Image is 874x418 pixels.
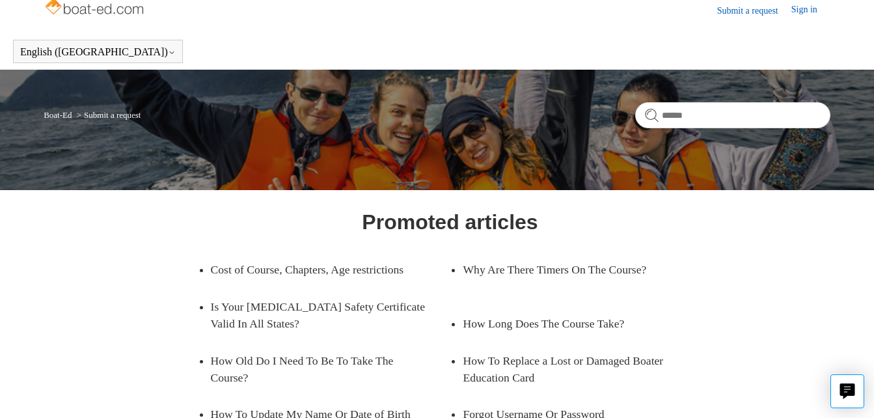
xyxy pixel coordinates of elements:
button: English ([GEOGRAPHIC_DATA]) [20,46,176,58]
input: Search [635,102,830,128]
a: Sign in [791,3,830,18]
a: Boat-Ed [44,110,72,120]
h1: Promoted articles [362,206,538,238]
a: Why Are There Timers On The Course? [463,251,683,288]
li: Submit a request [74,110,141,120]
a: How Old Do I Need To Be To Take The Course? [211,342,431,397]
button: Live chat [830,374,864,408]
a: Submit a request [717,4,791,18]
a: How To Replace a Lost or Damaged Boater Education Card [463,342,702,397]
a: How Long Does The Course Take? [463,305,683,342]
li: Boat-Ed [44,110,74,120]
a: Is Your [MEDICAL_DATA] Safety Certificate Valid In All States? [211,288,450,342]
a: Cost of Course, Chapters, Age restrictions [211,251,431,288]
